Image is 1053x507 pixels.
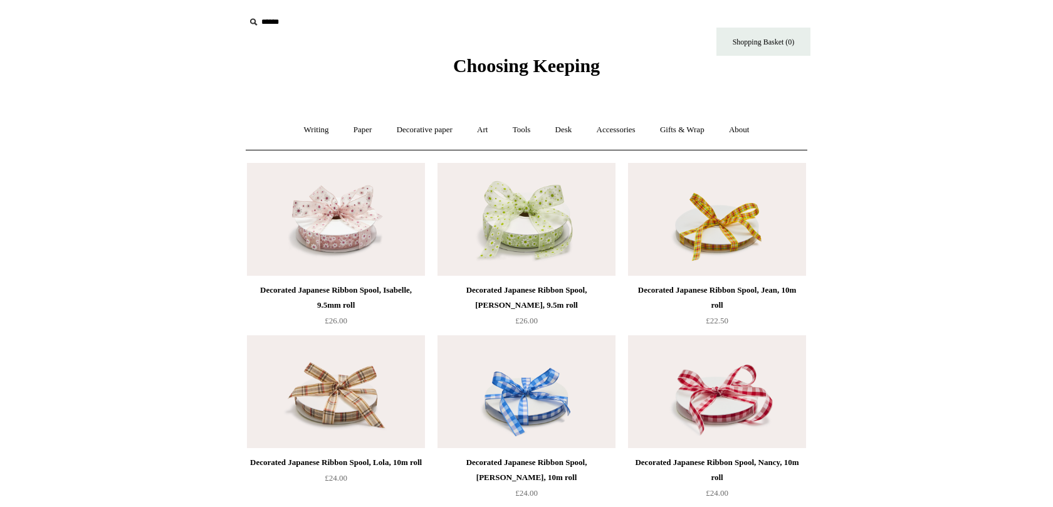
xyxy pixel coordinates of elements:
[631,455,803,485] div: Decorated Japanese Ribbon Spool, Nancy, 10m roll
[501,113,542,147] a: Tools
[453,65,600,74] a: Choosing Keeping
[544,113,584,147] a: Desk
[706,488,728,498] span: £24.00
[247,455,425,506] a: Decorated Japanese Ribbon Spool, Lola, 10m roll £24.00
[247,335,425,448] img: Decorated Japanese Ribbon Spool, Lola, 10m roll
[437,163,616,276] a: Decorated Japanese Ribbon Spool, Sally, 9.5m roll Decorated Japanese Ribbon Spool, Sally, 9.5m roll
[628,283,806,334] a: Decorated Japanese Ribbon Spool, Jean, 10m roll £22.50
[649,113,716,147] a: Gifts & Wrap
[515,488,538,498] span: £24.00
[342,113,384,147] a: Paper
[466,113,499,147] a: Art
[250,283,422,313] div: Decorated Japanese Ribbon Spool, Isabelle, 9.5mm roll
[437,455,616,506] a: Decorated Japanese Ribbon Spool, [PERSON_NAME], 10m roll £24.00
[437,163,616,276] img: Decorated Japanese Ribbon Spool, Sally, 9.5m roll
[247,163,425,276] a: Decorated Japanese Ribbon Spool, Isabelle, 9.5mm roll Decorated Japanese Ribbon Spool, Isabelle, ...
[628,163,806,276] a: Decorated Japanese Ribbon Spool, Jean, 10m roll Decorated Japanese Ribbon Spool, Jean, 10m roll
[247,283,425,334] a: Decorated Japanese Ribbon Spool, Isabelle, 9.5mm roll £26.00
[437,335,616,448] a: Decorated Japanese Ribbon Spool, Wendy, 10m roll Decorated Japanese Ribbon Spool, Wendy, 10m roll
[718,113,761,147] a: About
[250,455,422,470] div: Decorated Japanese Ribbon Spool, Lola, 10m roll
[628,163,806,276] img: Decorated Japanese Ribbon Spool, Jean, 10m roll
[293,113,340,147] a: Writing
[441,455,612,485] div: Decorated Japanese Ribbon Spool, [PERSON_NAME], 10m roll
[441,283,612,313] div: Decorated Japanese Ribbon Spool, [PERSON_NAME], 9.5m roll
[706,316,728,325] span: £22.50
[325,473,347,483] span: £24.00
[385,113,464,147] a: Decorative paper
[585,113,647,147] a: Accessories
[437,335,616,448] img: Decorated Japanese Ribbon Spool, Wendy, 10m roll
[628,335,806,448] img: Decorated Japanese Ribbon Spool, Nancy, 10m roll
[325,316,347,325] span: £26.00
[453,55,600,76] span: Choosing Keeping
[716,28,810,56] a: Shopping Basket (0)
[247,163,425,276] img: Decorated Japanese Ribbon Spool, Isabelle, 9.5mm roll
[437,283,616,334] a: Decorated Japanese Ribbon Spool, [PERSON_NAME], 9.5m roll £26.00
[631,283,803,313] div: Decorated Japanese Ribbon Spool, Jean, 10m roll
[628,335,806,448] a: Decorated Japanese Ribbon Spool, Nancy, 10m roll Decorated Japanese Ribbon Spool, Nancy, 10m roll
[247,335,425,448] a: Decorated Japanese Ribbon Spool, Lola, 10m roll Decorated Japanese Ribbon Spool, Lola, 10m roll
[628,455,806,506] a: Decorated Japanese Ribbon Spool, Nancy, 10m roll £24.00
[515,316,538,325] span: £26.00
